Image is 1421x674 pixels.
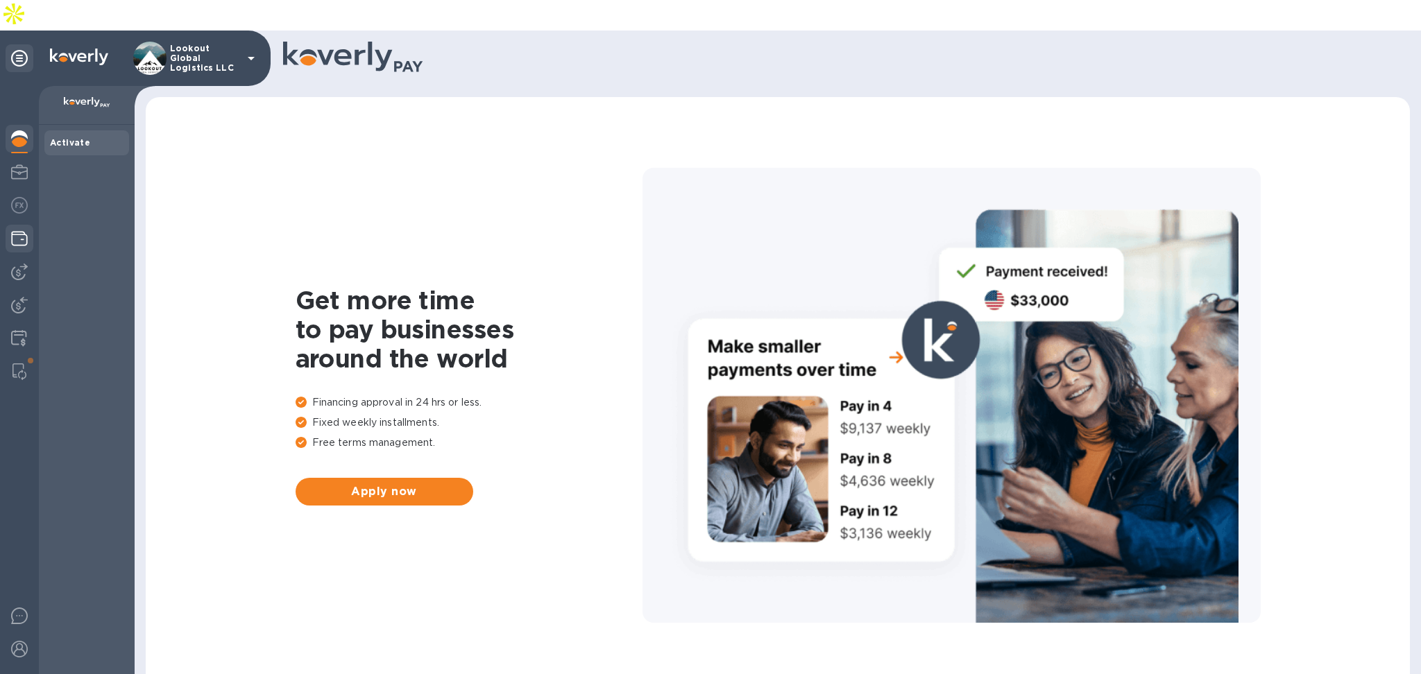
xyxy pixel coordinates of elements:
img: Wallets [11,230,28,247]
p: Lookout Global Logistics LLC [170,44,239,73]
p: Financing approval in 24 hrs or less. [296,395,643,410]
img: My Profile [11,164,28,180]
img: Credit hub [11,330,27,347]
button: Apply now [296,478,473,505]
div: Unpin categories [6,44,33,72]
h1: Get more time to pay businesses around the world [296,286,643,373]
img: Foreign exchange [11,197,28,214]
p: Free terms management. [296,435,643,450]
b: Activate [50,137,90,148]
p: Fixed weekly installments. [296,415,643,430]
span: Apply now [307,483,462,500]
img: Logo [50,49,108,65]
